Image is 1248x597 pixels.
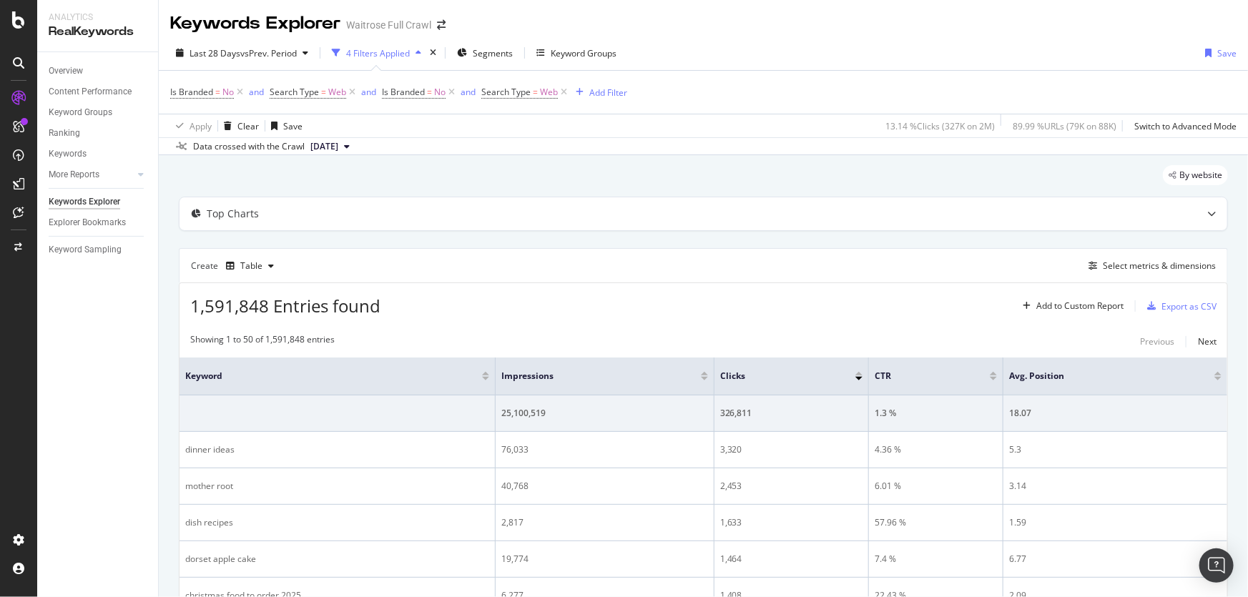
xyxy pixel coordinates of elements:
button: Keyword Groups [531,41,622,64]
div: Ranking [49,126,80,141]
span: By website [1179,171,1222,179]
div: Export as CSV [1161,300,1217,312]
div: Waitrose Full Crawl [346,18,431,32]
div: 2,453 [720,480,863,493]
a: Explorer Bookmarks [49,215,148,230]
button: Apply [170,114,212,137]
button: and [361,85,376,99]
span: Web [328,82,346,102]
div: Content Performance [49,84,132,99]
div: Keyword Groups [49,105,112,120]
div: Keywords Explorer [49,194,120,209]
span: = [321,86,326,98]
div: and [249,86,264,98]
div: 7.4 % [875,553,997,566]
div: Overview [49,64,83,79]
div: times [427,46,439,60]
button: Next [1198,333,1217,350]
div: Keywords [49,147,87,162]
div: 1.59 [1009,516,1222,529]
div: 89.99 % URLs ( 79K on 88K ) [1013,120,1116,132]
div: Showing 1 to 50 of 1,591,848 entries [190,333,335,350]
button: Save [265,114,303,137]
button: [DATE] [305,138,355,155]
div: and [361,86,376,98]
div: 25,100,519 [501,407,708,420]
span: Is Branded [170,86,213,98]
div: 5.3 [1009,443,1222,456]
div: 1,633 [720,516,863,529]
div: and [461,86,476,98]
div: Apply [190,120,212,132]
div: dish recipes [185,516,489,529]
div: 19,774 [501,553,708,566]
button: Export as CSV [1141,295,1217,317]
span: Avg. Position [1009,370,1193,383]
button: Add to Custom Report [1017,295,1124,317]
button: Last 28 DaysvsPrev. Period [170,41,314,64]
a: Keywords Explorer [49,194,148,209]
a: Overview [49,64,148,79]
button: and [461,85,476,99]
span: No [222,82,234,102]
span: = [533,86,538,98]
div: Select metrics & dimensions [1103,260,1216,272]
div: arrow-right-arrow-left [437,20,446,30]
div: 2,817 [501,516,708,529]
div: 3.14 [1009,480,1222,493]
button: Segments [451,41,519,64]
div: Open Intercom Messenger [1199,548,1234,583]
span: Impressions [501,370,679,383]
div: 6.77 [1009,553,1222,566]
div: Add Filter [589,87,627,99]
button: and [249,85,264,99]
span: Clicks [720,370,834,383]
span: No [434,82,446,102]
div: 326,811 [720,407,863,420]
span: Web [540,82,558,102]
div: Keyword Groups [551,47,616,59]
a: Keyword Groups [49,105,148,120]
div: dorset apple cake [185,553,489,566]
div: More Reports [49,167,99,182]
div: 4.36 % [875,443,997,456]
span: Segments [473,47,513,59]
div: Previous [1140,335,1174,347]
span: CTR [875,370,968,383]
button: Select metrics & dimensions [1083,257,1216,275]
div: Table [240,262,262,270]
div: 3,320 [720,443,863,456]
div: Switch to Advanced Mode [1134,120,1237,132]
div: 1.3 % [875,407,997,420]
div: Clear [237,120,259,132]
span: Keyword [185,370,461,383]
div: mother root [185,480,489,493]
a: Keywords [49,147,148,162]
div: Analytics [49,11,147,24]
button: Switch to Advanced Mode [1129,114,1237,137]
div: 13.14 % Clicks ( 327K on 2M ) [885,120,995,132]
span: = [427,86,432,98]
div: 76,033 [501,443,708,456]
span: Is Branded [382,86,425,98]
span: 1,591,848 Entries found [190,294,380,317]
a: Content Performance [49,84,148,99]
button: Table [220,255,280,277]
div: 40,768 [501,480,708,493]
div: Next [1198,335,1217,347]
div: 4 Filters Applied [346,47,410,59]
span: = [215,86,220,98]
div: Explorer Bookmarks [49,215,126,230]
div: Keyword Sampling [49,242,122,257]
button: Save [1199,41,1237,64]
button: 4 Filters Applied [326,41,427,64]
button: Clear [218,114,259,137]
div: 57.96 % [875,516,997,529]
div: Data crossed with the Crawl [193,140,305,153]
div: 6.01 % [875,480,997,493]
span: Search Type [481,86,531,98]
span: 2025 Oct. 4th [310,140,338,153]
div: 1,464 [720,553,863,566]
div: Add to Custom Report [1036,302,1124,310]
div: legacy label [1163,165,1228,185]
